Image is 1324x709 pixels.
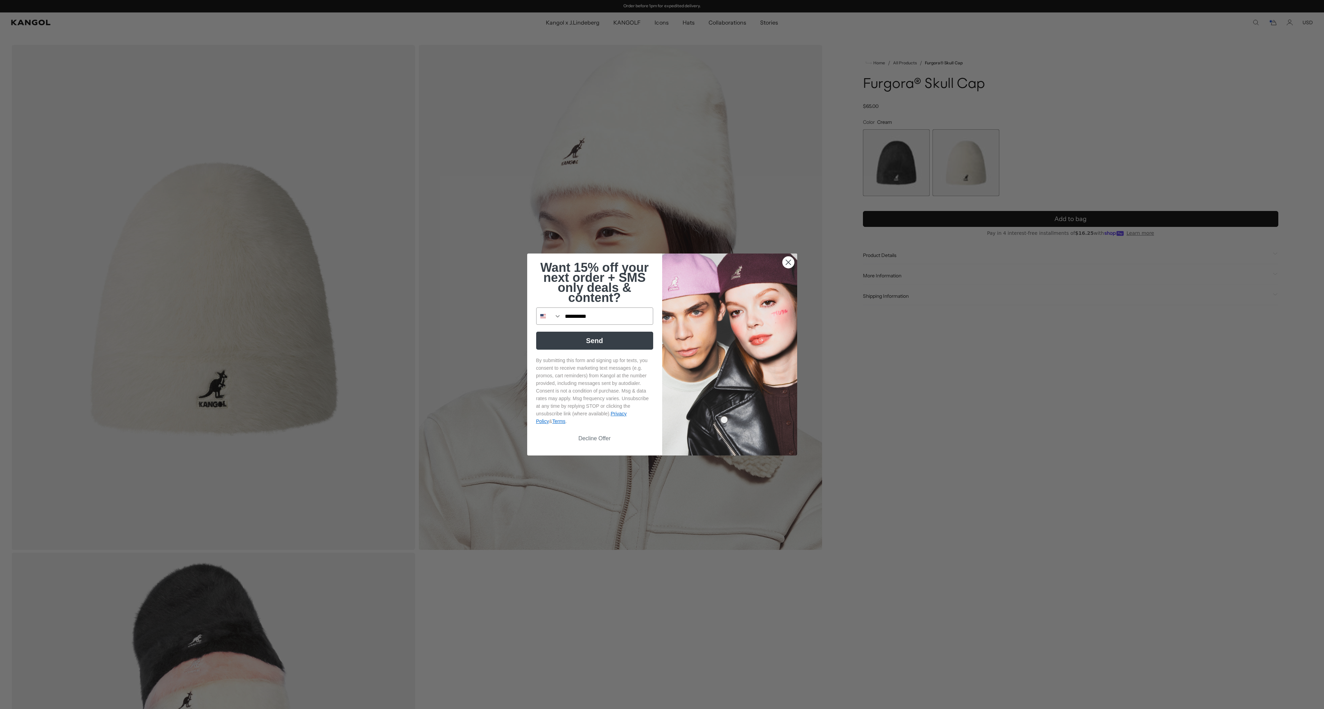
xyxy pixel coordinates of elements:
[782,256,794,268] button: Close dialog
[561,308,653,324] input: Phone Number
[540,260,649,305] span: Want 15% off your next order + SMS only deals & content?
[540,313,546,319] img: United States
[536,432,653,445] button: Decline Offer
[536,332,653,350] button: Send
[536,357,653,425] p: By submitting this form and signing up for texts, you consent to receive marketing text messages ...
[662,254,797,455] img: 4fd34567-b031-494e-b820-426212470989.jpeg
[537,308,561,324] button: Search Countries
[552,418,565,424] a: Terms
